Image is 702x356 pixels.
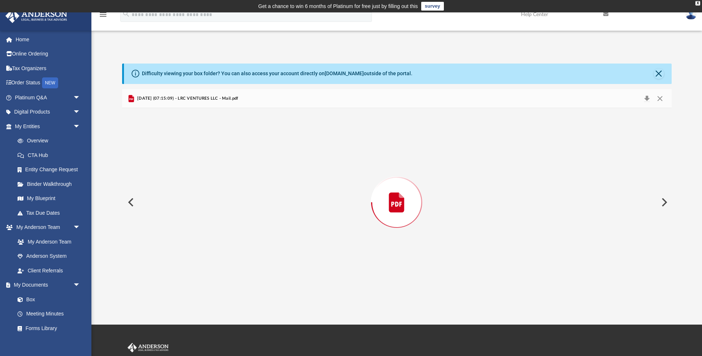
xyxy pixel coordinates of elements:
[5,61,91,76] a: Tax Organizers
[10,134,91,148] a: Overview
[122,89,672,297] div: Preview
[695,1,700,5] div: close
[5,47,91,61] a: Online Ordering
[421,2,444,11] a: survey
[73,90,88,105] span: arrow_drop_down
[10,234,84,249] a: My Anderson Team
[10,307,88,321] a: Meeting Minutes
[5,76,91,91] a: Order StatusNEW
[99,14,107,19] a: menu
[42,77,58,88] div: NEW
[641,93,654,104] button: Download
[73,119,88,134] span: arrow_drop_down
[5,119,91,134] a: My Entitiesarrow_drop_down
[258,2,418,11] div: Get a chance to win 6 months of Platinum for free just by filling out this
[686,9,697,20] img: User Pic
[5,90,91,105] a: Platinum Q&Aarrow_drop_down
[122,192,138,213] button: Previous File
[10,292,84,307] a: Box
[10,249,88,264] a: Anderson System
[73,220,88,235] span: arrow_drop_down
[142,70,412,77] div: Difficulty viewing your box folder? You can also access your account directly on outside of the p...
[136,95,238,102] span: [DATE] (07:15:09) - LRC VENTURES LLC - Mail.pdf
[122,10,130,18] i: search
[10,206,91,220] a: Tax Due Dates
[126,343,170,352] img: Anderson Advisors Platinum Portal
[654,69,664,79] button: Close
[10,263,88,278] a: Client Referrals
[73,105,88,120] span: arrow_drop_down
[3,9,69,23] img: Anderson Advisors Platinum Portal
[325,70,364,76] a: [DOMAIN_NAME]
[10,321,84,336] a: Forms Library
[10,162,91,177] a: Entity Change Request
[656,192,672,213] button: Next File
[73,278,88,293] span: arrow_drop_down
[10,148,91,162] a: CTA Hub
[5,105,91,119] a: Digital Productsarrow_drop_down
[5,32,91,47] a: Home
[10,191,88,206] a: My Blueprint
[653,93,667,104] button: Close
[5,278,88,292] a: My Documentsarrow_drop_down
[5,220,88,235] a: My Anderson Teamarrow_drop_down
[10,177,91,191] a: Binder Walkthrough
[99,10,107,19] i: menu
